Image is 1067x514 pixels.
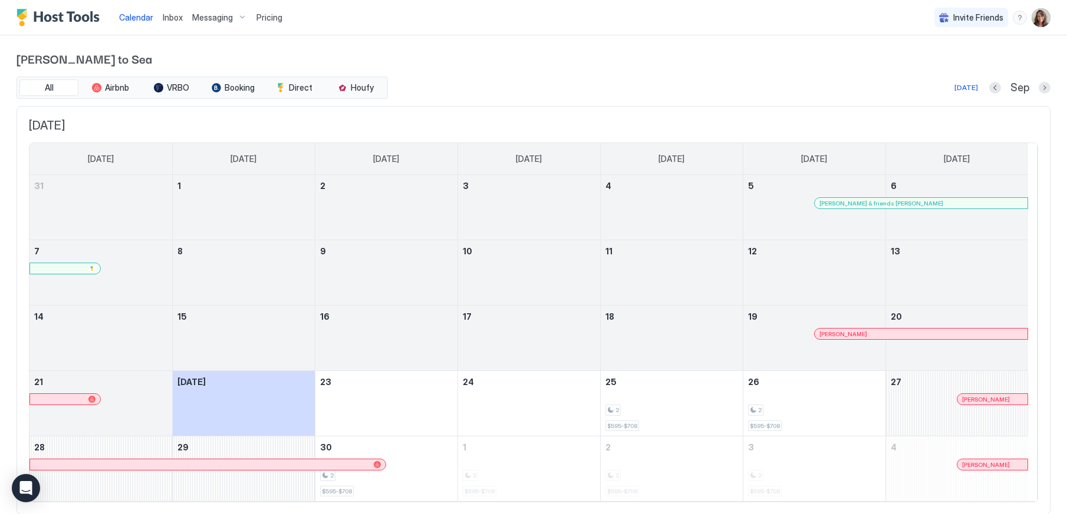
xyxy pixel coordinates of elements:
a: August 31, 2025 [29,175,172,197]
td: September 17, 2025 [457,306,600,371]
span: 28 [34,442,45,452]
a: Saturday [932,143,982,175]
a: Friday [789,143,839,175]
span: [DATE] [177,377,206,387]
td: September 15, 2025 [172,306,315,371]
a: September 25, 2025 [601,371,743,393]
span: [PERSON_NAME] [962,396,1010,403]
span: Houfy [351,82,374,93]
span: 29 [177,442,189,452]
a: September 10, 2025 [458,240,600,262]
span: 4 [605,181,611,191]
a: September 1, 2025 [173,175,315,197]
td: September 10, 2025 [457,240,600,306]
div: tab-group [17,77,388,99]
span: 6 [891,181,897,191]
td: September 14, 2025 [29,306,172,371]
a: Tuesday [361,143,411,175]
td: September 23, 2025 [315,371,457,436]
a: September 15, 2025 [173,306,315,327]
td: September 16, 2025 [315,306,457,371]
span: 19 [748,311,758,321]
td: September 24, 2025 [457,371,600,436]
a: September 23, 2025 [315,371,457,393]
a: September 22, 2025 [173,371,315,393]
a: September 19, 2025 [743,306,885,327]
td: September 19, 2025 [743,306,885,371]
a: September 21, 2025 [29,371,172,393]
span: 3 [748,442,754,452]
a: Monday [219,143,268,175]
a: October 3, 2025 [743,436,885,458]
div: [PERSON_NAME] [819,330,1023,338]
a: Wednesday [504,143,554,175]
span: Calendar [119,12,153,22]
span: 24 [463,377,474,387]
span: Booking [225,82,255,93]
div: Host Tools Logo [17,9,105,26]
span: 31 [34,181,44,191]
td: September 8, 2025 [172,240,315,306]
a: September 28, 2025 [29,436,172,458]
a: September 11, 2025 [601,240,743,262]
span: [PERSON_NAME] [962,461,1010,469]
span: 27 [891,377,901,387]
button: All [19,79,78,96]
td: September 29, 2025 [172,436,315,502]
a: September 4, 2025 [601,175,743,197]
div: menu [1013,11,1027,25]
a: September 6, 2025 [886,175,1029,197]
button: VRBO [142,79,201,96]
span: Airbnb [105,82,129,93]
span: VRBO [167,82,189,93]
button: [DATE] [953,81,980,95]
span: [PERSON_NAME] to Sea [17,49,1050,67]
span: [DATE] [373,154,399,164]
span: 9 [320,246,326,256]
span: 8 [177,246,183,256]
span: Inbox [163,12,183,22]
span: 17 [463,311,472,321]
span: $595-$708 [322,488,352,495]
span: Direct [289,82,312,93]
a: October 4, 2025 [886,436,1029,458]
a: October 1, 2025 [458,436,600,458]
a: September 29, 2025 [173,436,315,458]
td: September 9, 2025 [315,240,457,306]
td: September 25, 2025 [600,371,743,436]
div: [PERSON_NAME] [962,461,1023,469]
a: Inbox [163,11,183,24]
button: Direct [265,79,324,96]
a: September 24, 2025 [458,371,600,393]
a: September 17, 2025 [458,306,600,327]
span: $595-$708 [750,422,780,430]
td: September 30, 2025 [315,436,457,502]
td: September 4, 2025 [600,175,743,240]
div: [PERSON_NAME] [962,396,1023,403]
a: September 3, 2025 [458,175,600,197]
span: [DATE] [801,154,827,164]
button: Airbnb [81,79,140,96]
span: 16 [320,311,330,321]
td: August 31, 2025 [29,175,172,240]
span: 15 [177,311,187,321]
a: September 9, 2025 [315,240,457,262]
a: September 5, 2025 [743,175,885,197]
span: [DATE] [944,154,970,164]
td: September 11, 2025 [600,240,743,306]
span: 14 [34,311,44,321]
div: User profile [1032,8,1050,27]
a: September 20, 2025 [886,306,1029,327]
a: September 12, 2025 [743,240,885,262]
span: Messaging [192,12,233,23]
td: September 20, 2025 [885,306,1028,371]
a: Calendar [119,11,153,24]
span: $595-$708 [607,422,637,430]
td: September 22, 2025 [172,371,315,436]
a: October 2, 2025 [601,436,743,458]
span: 10 [463,246,472,256]
td: October 2, 2025 [600,436,743,502]
button: Previous month [989,82,1001,94]
a: September 8, 2025 [173,240,315,262]
span: 7 [34,246,39,256]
